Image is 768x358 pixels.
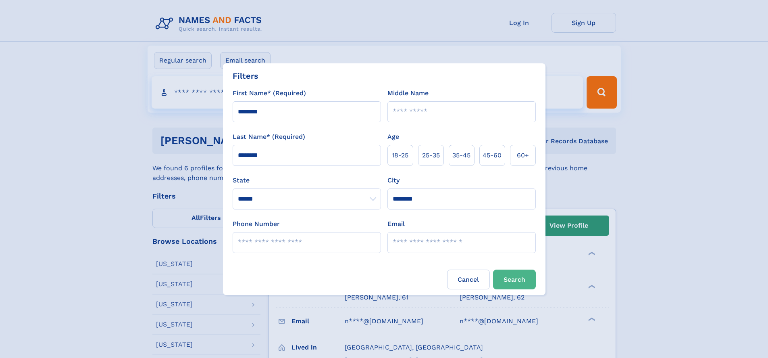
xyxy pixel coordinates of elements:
[233,219,280,229] label: Phone Number
[452,151,470,160] span: 35‑45
[447,270,490,289] label: Cancel
[392,151,408,160] span: 18‑25
[233,176,381,185] label: State
[387,132,399,142] label: Age
[387,219,405,229] label: Email
[387,176,400,185] label: City
[422,151,440,160] span: 25‑35
[517,151,529,160] span: 60+
[483,151,502,160] span: 45‑60
[493,270,536,289] button: Search
[233,70,258,82] div: Filters
[233,88,306,98] label: First Name* (Required)
[233,132,305,142] label: Last Name* (Required)
[387,88,429,98] label: Middle Name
